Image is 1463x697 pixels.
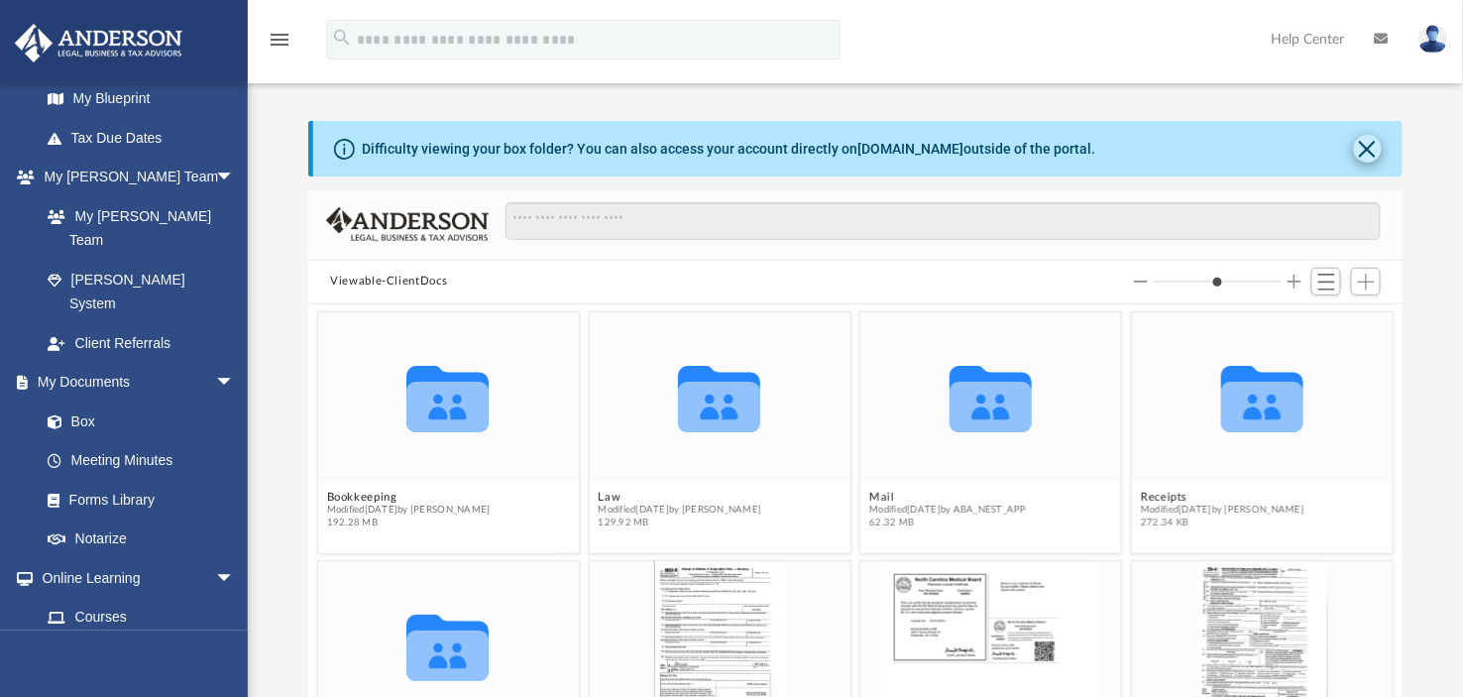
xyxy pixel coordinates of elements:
[28,323,255,363] a: Client Referrals
[14,158,255,197] a: My [PERSON_NAME] Teamarrow_drop_down
[599,517,762,529] span: 129.92 MB
[327,517,491,529] span: 192.28 MB
[1154,275,1282,289] input: Column size
[330,273,447,290] button: Viewable-ClientDocs
[28,196,245,260] a: My [PERSON_NAME] Team
[869,504,1027,517] span: Modified [DATE] by ABA_NEST_APP
[14,363,255,403] a: My Documentsarrow_drop_down
[1141,504,1304,517] span: Modified [DATE] by [PERSON_NAME]
[28,441,255,481] a: Meeting Minutes
[28,260,255,323] a: [PERSON_NAME] System
[1288,275,1301,289] button: Increase column size
[28,79,255,119] a: My Blueprint
[268,38,291,52] a: menu
[28,118,265,158] a: Tax Due Dates
[869,517,1027,529] span: 62.32 MB
[327,504,491,517] span: Modified [DATE] by [PERSON_NAME]
[268,28,291,52] i: menu
[599,491,762,504] button: Law
[28,598,255,638] a: Courses
[1134,275,1148,289] button: Decrease column size
[28,520,255,559] a: Notarize
[215,558,255,599] span: arrow_drop_down
[1311,268,1341,295] button: Switch to List View
[362,139,1095,160] div: Difficulty viewing your box folder? You can also access your account directly on outside of the p...
[599,504,762,517] span: Modified [DATE] by [PERSON_NAME]
[327,491,491,504] button: Bookkeeping
[28,480,245,520] a: Forms Library
[331,27,353,49] i: search
[506,202,1381,240] input: Search files and folders
[9,24,188,62] img: Anderson Advisors Platinum Portal
[857,141,963,157] a: [DOMAIN_NAME]
[14,558,255,598] a: Online Learningarrow_drop_down
[215,158,255,198] span: arrow_drop_down
[28,402,245,441] a: Box
[1141,491,1304,504] button: Receipts
[1418,25,1448,54] img: User Pic
[215,363,255,404] span: arrow_drop_down
[869,491,1027,504] button: Mail
[1141,517,1304,529] span: 272.34 KB
[1354,135,1382,163] button: Close
[1351,268,1381,295] button: Add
